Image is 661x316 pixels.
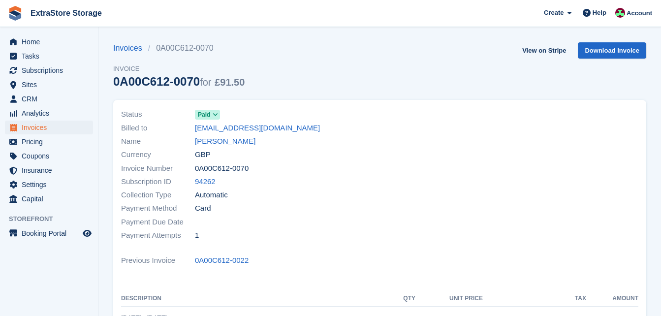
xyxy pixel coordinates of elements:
[113,42,245,54] nav: breadcrumbs
[544,8,564,18] span: Create
[195,163,249,174] span: 0A00C612-0070
[22,63,81,77] span: Subscriptions
[627,8,652,18] span: Account
[415,291,483,307] th: Unit Price
[22,163,81,177] span: Insurance
[121,149,195,160] span: Currency
[578,42,646,59] a: Download Invoice
[518,42,570,59] a: View on Stripe
[22,226,81,240] span: Booking Portal
[22,149,81,163] span: Coupons
[121,255,195,266] span: Previous Invoice
[5,149,93,163] a: menu
[586,291,638,307] th: Amount
[195,203,211,214] span: Card
[200,77,211,88] span: for
[22,106,81,120] span: Analytics
[22,92,81,106] span: CRM
[5,178,93,191] a: menu
[483,291,586,307] th: Tax
[27,5,106,21] a: ExtraStore Storage
[121,230,195,241] span: Payment Attempts
[5,78,93,92] a: menu
[5,163,93,177] a: menu
[195,190,228,201] span: Automatic
[593,8,606,18] span: Help
[113,42,148,54] a: Invoices
[121,291,391,307] th: Description
[195,136,255,147] a: [PERSON_NAME]
[5,49,93,63] a: menu
[5,35,93,49] a: menu
[615,8,625,18] img: Chelsea Parker
[22,121,81,134] span: Invoices
[22,49,81,63] span: Tasks
[8,6,23,21] img: stora-icon-8386f47178a22dfd0bd8f6a31ec36ba5ce8667c1dd55bd0f319d3a0aa187defe.svg
[121,176,195,188] span: Subscription ID
[22,78,81,92] span: Sites
[215,77,245,88] span: £91.50
[113,64,245,74] span: Invoice
[121,109,195,120] span: Status
[5,121,93,134] a: menu
[195,230,199,241] span: 1
[195,123,320,134] a: [EMAIL_ADDRESS][DOMAIN_NAME]
[121,190,195,201] span: Collection Type
[121,123,195,134] span: Billed to
[121,163,195,174] span: Invoice Number
[22,192,81,206] span: Capital
[22,135,81,149] span: Pricing
[5,92,93,106] a: menu
[22,35,81,49] span: Home
[5,192,93,206] a: menu
[5,226,93,240] a: menu
[195,109,220,120] a: Paid
[5,106,93,120] a: menu
[391,291,415,307] th: QTY
[121,217,195,228] span: Payment Due Date
[22,178,81,191] span: Settings
[198,110,210,119] span: Paid
[121,136,195,147] span: Name
[5,63,93,77] a: menu
[121,203,195,214] span: Payment Method
[81,227,93,239] a: Preview store
[113,75,245,88] div: 0A00C612-0070
[9,214,98,224] span: Storefront
[195,255,249,266] a: 0A00C612-0022
[195,149,211,160] span: GBP
[5,135,93,149] a: menu
[195,176,216,188] a: 94262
